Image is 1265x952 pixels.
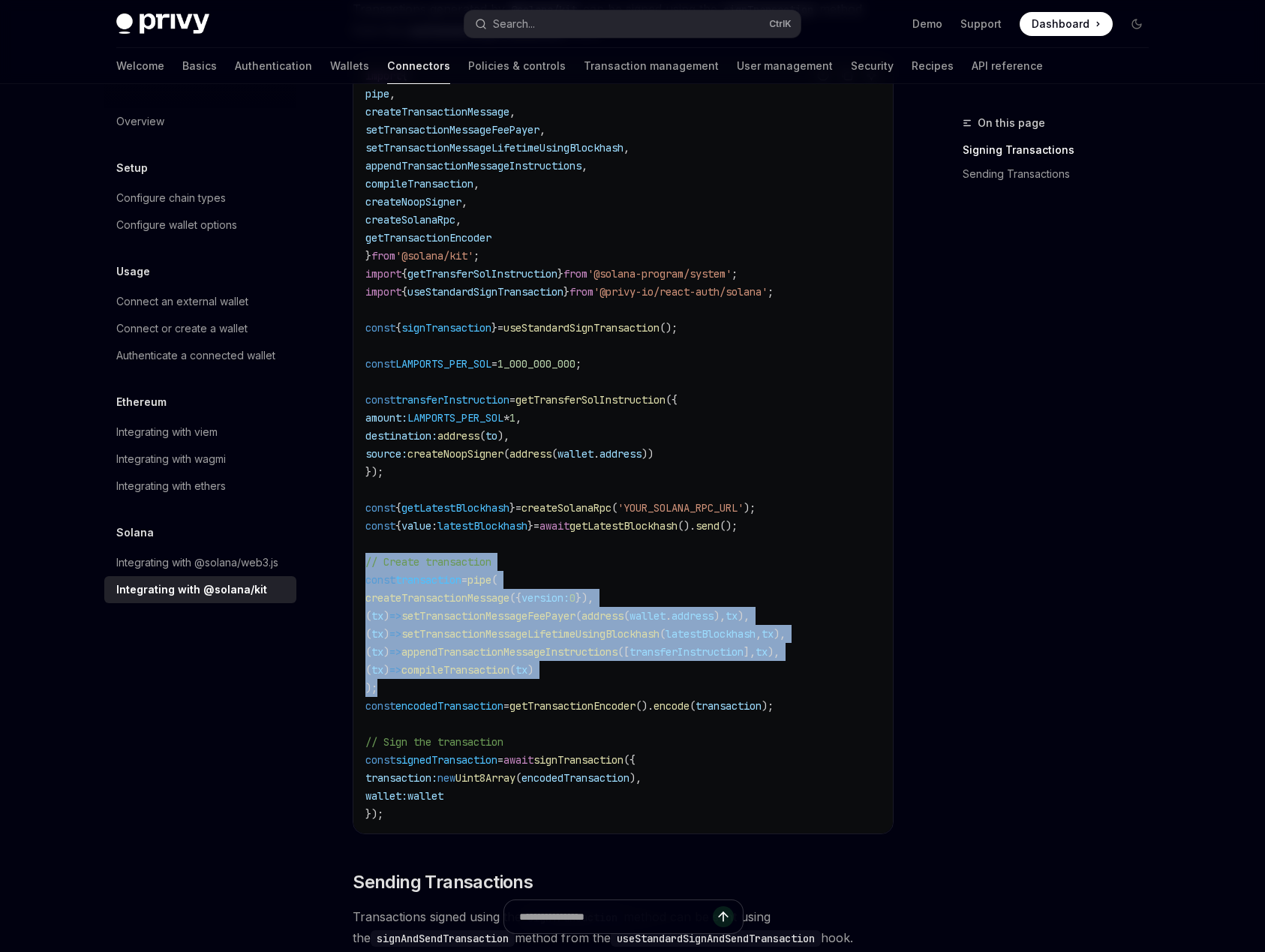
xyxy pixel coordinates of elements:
span: source: [365,447,407,461]
span: } [557,267,563,281]
span: to [485,429,497,443]
span: ), [768,645,780,659]
span: { [395,501,401,515]
span: createNoopSigner [365,195,461,209]
span: encodedTransaction [395,699,503,713]
span: '@solana-program/system' [587,267,732,281]
span: ); [762,699,774,713]
a: Integrating with @solana/kit [104,576,296,603]
span: tx [762,627,774,641]
span: { [395,519,401,533]
span: , [473,177,479,191]
a: Demo [912,17,942,32]
span: // Create transaction [365,555,491,569]
span: ([ [617,645,629,659]
span: ( [509,663,515,677]
h5: Usage [116,263,150,281]
span: from [563,267,587,281]
span: (); [660,321,678,335]
span: ), [497,429,509,443]
span: encode [654,699,690,713]
div: Integrating with ethers [116,477,226,495]
span: wallet: [365,789,407,803]
span: ( [365,609,371,623]
span: ( [365,663,371,677]
a: Integrating with @solana/web3.js [104,549,296,576]
span: , [581,159,587,173]
a: Welcome [116,48,164,84]
a: Connect or create a wallet [104,315,296,342]
span: )) [642,447,654,461]
span: address [581,609,623,623]
span: , [515,411,521,425]
span: address [672,609,714,623]
span: . [666,609,672,623]
button: Toggle dark mode [1125,12,1149,36]
span: latestBlockhash [437,519,527,533]
span: = [509,393,515,407]
span: Uint8Array [455,771,515,785]
span: new [437,771,455,785]
span: '@solana/kit' [395,249,473,263]
span: appendTransactionMessageInstructions [401,645,617,659]
span: }), [575,591,593,605]
button: Open search [464,11,801,38]
span: pipe [467,573,491,587]
span: ( [690,699,696,713]
span: ), [629,771,642,785]
span: ({ [509,591,521,605]
span: tx [371,663,383,677]
span: ( [365,627,371,641]
div: Search... [493,15,535,33]
span: , [623,141,629,155]
span: ( [623,609,629,623]
div: Authenticate a connected wallet [116,347,275,365]
span: = [533,519,539,533]
div: Connect or create a wallet [116,320,248,338]
div: Overview [116,113,164,131]
a: Support [960,17,1002,32]
span: : [431,519,437,533]
span: } [527,519,533,533]
a: Wallets [330,48,369,84]
span: LAMPORTS_PER_SOL [407,411,503,425]
a: Integrating with ethers [104,473,296,500]
span: transferInstruction [395,393,509,407]
span: ; [732,267,738,281]
span: signTransaction [533,753,623,767]
span: wallet [407,789,443,803]
span: tx [371,645,383,659]
span: transferInstruction [629,645,744,659]
span: (). [678,519,696,533]
span: getTransferSolInstruction [515,393,666,407]
a: Authentication [235,48,312,84]
a: Overview [104,108,296,135]
span: transaction: [365,771,437,785]
span: ); [365,681,377,695]
a: Security [851,48,894,84]
span: wallet [557,447,593,461]
span: getTransactionEncoder [365,231,491,245]
span: => [389,609,401,623]
span: const [365,753,395,767]
div: Integrating with wagmi [116,450,226,468]
span: ), [738,609,750,623]
span: = [497,753,503,767]
span: await [503,753,533,767]
div: Connect an external wallet [116,293,248,311]
span: ( [575,609,581,623]
span: latestBlockhash [666,627,756,641]
span: Dashboard [1032,17,1089,32]
span: const [365,357,395,371]
span: , [756,627,762,641]
span: destination: [365,429,437,443]
span: 1 [509,411,515,425]
span: 'YOUR_SOLANA_RPC_URL' [617,501,744,515]
span: ( [503,447,509,461]
span: . [593,447,599,461]
span: ( [515,771,521,785]
span: getTransferSolInstruction [407,267,557,281]
span: = [497,321,503,335]
span: createSolanaRpc [521,501,611,515]
span: tx [515,663,527,677]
